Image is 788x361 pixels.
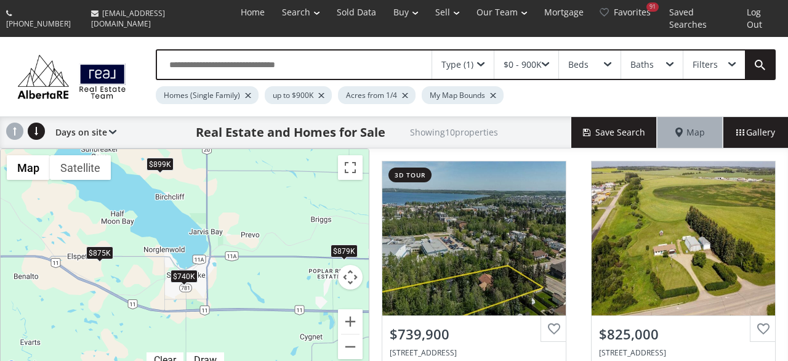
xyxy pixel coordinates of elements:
[422,86,504,104] div: My Map Bounds
[338,265,363,290] button: Map camera controls
[6,18,71,29] span: [PHONE_NUMBER]
[630,60,654,69] div: Baths
[85,2,229,35] a: [EMAIL_ADDRESS][DOMAIN_NAME]
[657,117,723,148] div: Map
[646,2,659,12] div: 91
[504,60,542,69] div: $0 - 900K
[599,325,768,344] div: $825,000
[7,155,50,180] button: Show street map
[390,347,558,358] div: 4444 50 Street, Sylvan Lake, AB T4S 1L6
[196,124,385,141] h1: Real Estate and Homes for Sale
[441,60,473,69] div: Type (1)
[568,60,589,69] div: Beds
[390,325,558,344] div: $739,900
[171,270,198,283] div: $740K
[736,126,775,139] span: Gallery
[693,60,718,69] div: Filters
[331,245,358,258] div: $879K
[723,117,788,148] div: Gallery
[410,128,498,137] h2: Showing 10 properties
[91,8,165,29] span: [EMAIL_ADDRESS][DOMAIN_NAME]
[599,347,768,358] div: 38310 Highway 596, Rural Red Deer County, AB T4E 1T3
[571,117,657,148] button: Save Search
[338,86,416,104] div: Acres from 1/4
[369,307,396,320] div: $825K
[265,86,332,104] div: up to $900K
[156,86,259,104] div: Homes (Single Family)
[49,117,116,148] div: Days on site
[50,155,111,180] button: Show satellite imagery
[338,155,363,180] button: Toggle fullscreen view
[338,309,363,334] button: Zoom in
[338,335,363,359] button: Zoom out
[147,158,174,171] div: $899K
[12,52,131,101] img: Logo
[86,247,113,260] div: $875K
[675,126,705,139] span: Map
